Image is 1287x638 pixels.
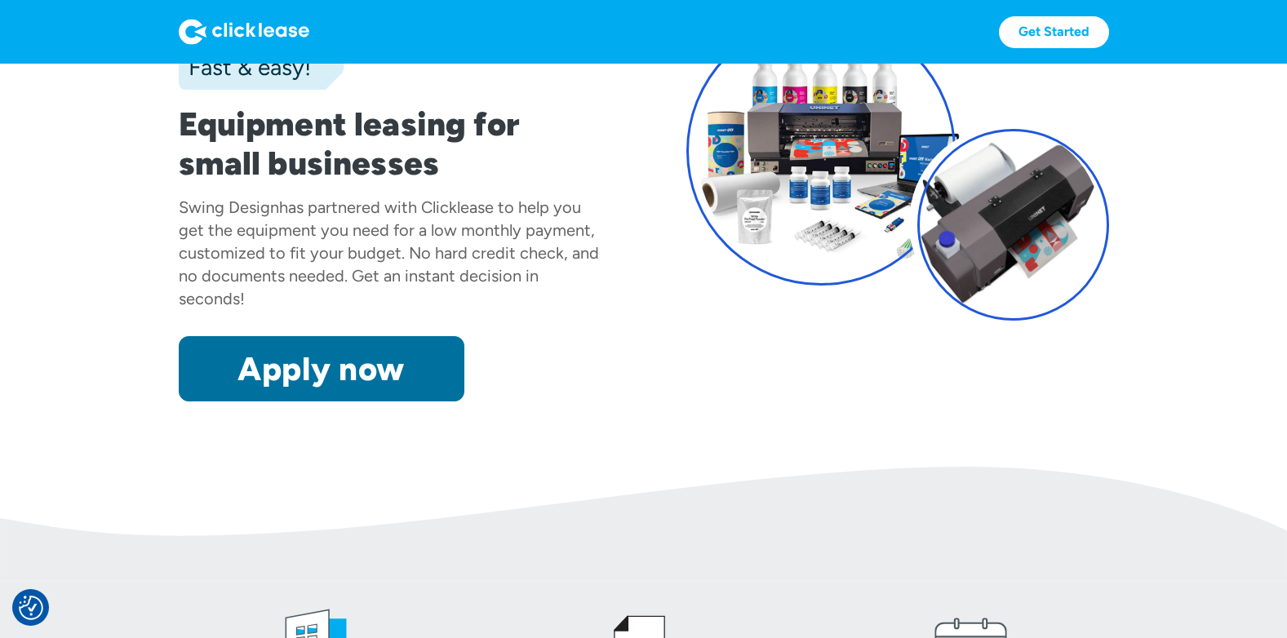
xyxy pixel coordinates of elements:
[179,197,599,308] div: has partnered with Clicklease to help you get the equipment you need for a low monthly payment, c...
[179,51,311,83] div: Fast & easy!
[179,197,279,217] div: Swing Design
[179,19,309,45] img: Logo
[19,596,43,620] img: Revisit consent button
[999,16,1109,48] a: Get Started
[179,336,464,401] a: Apply now
[179,104,601,183] h1: Equipment leasing for small businesses
[19,596,43,620] button: Consent Preferences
